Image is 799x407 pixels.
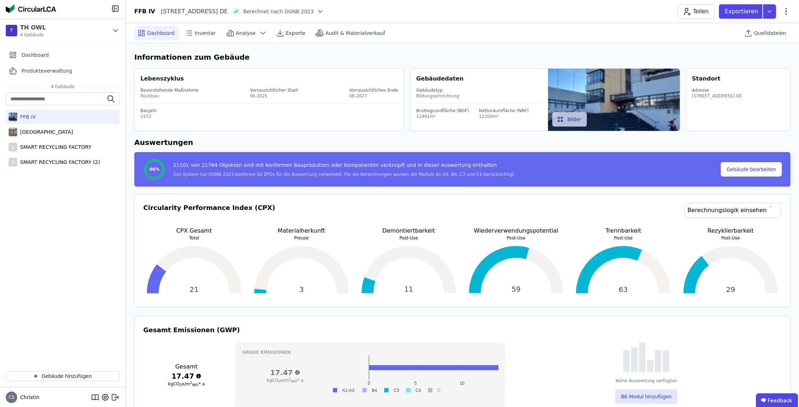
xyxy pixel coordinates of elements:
button: Gebäude bearbeiten [721,162,782,177]
p: Post-Use [680,235,781,241]
h3: Gesamt [143,362,229,371]
div: 06.2027 [349,93,398,99]
h3: Gesamt Emissionen (GWP) [143,325,781,335]
span: Produkteverwaltung [22,67,72,74]
span: Berechnet nach DGNB 2023 [243,8,314,15]
p: Rezyklierbarkeit [680,227,781,235]
a: Berechnungslogik einsehen [684,203,781,218]
img: empty-state [623,342,669,372]
sup: 2 [289,378,291,381]
div: 1972 [140,114,400,119]
p: CPX Gesamt [143,227,245,235]
p: Trennbarkeit [572,227,674,235]
span: Dashboard [147,29,175,37]
div: 12491m² [416,114,469,119]
span: Inventar [195,29,216,37]
h3: Graue Emissionen [242,349,498,355]
div: 06.2025 [250,93,298,99]
div: Gebäudetyp [416,87,542,93]
h3: 17.47 [143,371,229,381]
span: Exporte [286,29,305,37]
div: Bildungseinrichtung [416,93,542,99]
button: Bilder [552,112,587,127]
div: [STREET_ADDRESS] DE [692,93,742,99]
sub: NRF [192,383,199,387]
div: Vorrausichtlicher Start [250,87,298,93]
h6: Auswertungen [134,137,790,148]
div: Vorrausichtliches Ende [349,87,398,93]
div: Baujahr [140,108,400,114]
div: SMART RECYCLING FACTORY [17,143,91,151]
div: Bruttogrundfläche (BGF) [416,108,469,114]
span: kgCO e/m * a [168,381,205,387]
h6: Informationen zum Gebäude [134,52,790,63]
span: Analyse [236,29,256,37]
p: Total [143,235,245,241]
img: FFB IV [9,111,17,123]
div: TH OWL [20,23,46,32]
p: Post-Use [358,235,460,241]
div: FFB IV [134,7,155,16]
span: CS [9,395,14,399]
sub: NRF [291,380,297,383]
p: Wiederverwendungspotential [465,227,567,235]
span: Audit & Materialverkauf [325,29,385,37]
button: Teilen [678,4,715,19]
span: Dashboard [22,51,49,59]
div: T [6,25,17,36]
span: 4 Gebäude [44,84,82,90]
div: Nettoraumfläche (NRF) [479,108,529,114]
p: Demontiertbarkeit [358,227,460,235]
p: Post-Use [465,235,567,241]
span: Quelldateien [754,29,786,37]
div: Das System hat DGNB 2023 konforme A2 EPDs für die Auswertung verwendet. Für die Berechnungen wurd... [173,172,515,177]
div: 21101 von 21764 Objekten sind mit konformen Bauprodukten oder Komponenten verknüpft und in dieser... [173,161,515,172]
div: FFB IV [17,113,36,120]
div: S [9,143,17,151]
div: Keine Auswertung verfügbar [615,378,677,384]
sub: 2 [180,383,182,387]
div: SMART RECYCLING FACTORY (2) [17,159,100,166]
div: Adresse [692,87,742,93]
p: Post-Use [572,235,674,241]
div: Gebäudedaten [416,74,548,83]
p: Materialherkunft [251,227,352,235]
button: B6 Modul hinzufügen [615,389,677,404]
div: [GEOGRAPHIC_DATA] [17,128,73,136]
div: 12200m² [479,114,529,119]
sup: 2 [190,381,192,385]
p: Preuse [251,235,352,241]
button: Gebäude hinzufügen [6,371,120,381]
sub: 2 [278,380,280,383]
span: 96% [149,166,160,172]
span: kgCO e/m * a [267,378,303,383]
h3: 17.47 [242,367,328,378]
div: S [9,158,17,166]
div: [STREET_ADDRESS] DE [155,7,228,16]
img: Friedensschule Osnabrück [9,126,17,138]
span: 4 Gebäude [20,32,46,38]
p: Exportieren [725,7,759,16]
h3: Circularity Performance Index (CPX) [143,203,275,227]
span: Christin [17,394,40,401]
div: Bevorstehende Maßnahme [140,87,199,93]
div: Rückbau [140,93,199,99]
img: Concular [6,4,56,13]
div: Standort [692,74,720,83]
div: Lebenszyklus [140,74,184,83]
